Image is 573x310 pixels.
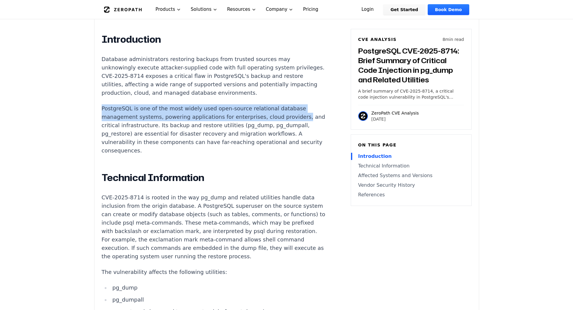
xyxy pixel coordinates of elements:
p: ZeroPath CVE Analysis [371,110,419,116]
a: Vendor Security History [358,182,464,189]
li: pg_dump [110,284,325,292]
a: Technical Information [358,162,464,170]
h3: PostgreSQL CVE-2025-8714: Brief Summary of Critical Code Injection in pg_dump and Related Utilities [358,46,464,84]
img: ZeroPath CVE Analysis [358,111,368,121]
li: pg_dumpall [110,296,325,304]
a: Get Started [383,4,425,15]
p: [DATE] [371,116,419,122]
p: 8 min read [442,36,464,42]
p: PostgreSQL is one of the most widely used open-source relational database management systems, pow... [102,104,325,155]
h2: Introduction [102,33,325,45]
p: A brief summary of CVE-2025-8714, a critical code injection vulnerability in PostgreSQL's pg_dump... [358,88,464,100]
a: Login [354,4,381,15]
a: Affected Systems and Versions [358,172,464,179]
p: The vulnerability affects the following utilities: [102,268,325,276]
a: Book Demo [428,4,469,15]
p: Database administrators restoring backups from trusted sources may unknowingly execute attacker-s... [102,55,325,97]
h2: Technical Information [102,172,325,184]
h6: CVE Analysis [358,36,397,42]
h6: On this page [358,142,464,148]
p: CVE-2025-8714 is rooted in the way pg_dump and related utilities handle data inclusion from the o... [102,193,325,261]
a: References [358,191,464,198]
a: Introduction [358,153,464,160]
